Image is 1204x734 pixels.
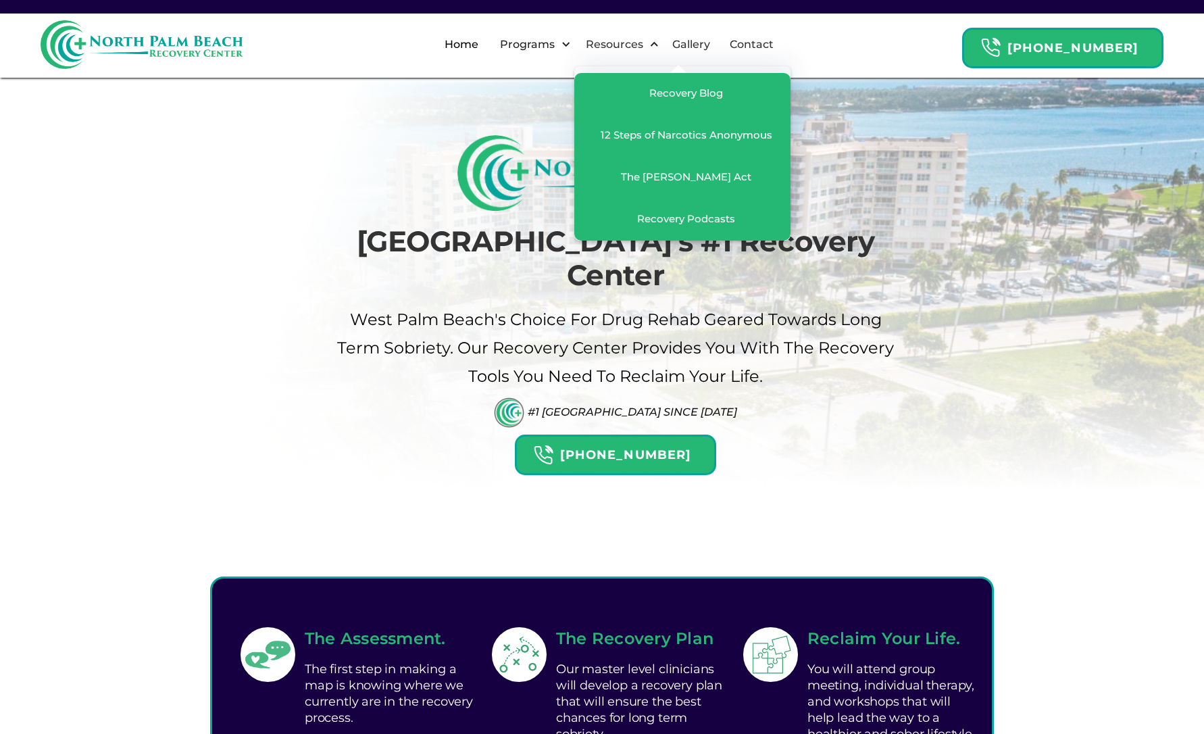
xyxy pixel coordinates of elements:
[962,21,1163,68] a: Header Calendar Icons[PHONE_NUMBER]
[980,37,1001,58] img: Header Calendar Icons
[574,23,663,66] div: Resources
[243,629,293,680] img: Simple Service Icon
[637,212,735,226] div: Recovery Podcasts
[528,406,737,418] div: #1 [GEOGRAPHIC_DATA] Since [DATE]
[664,23,718,66] a: Gallery
[488,23,574,66] div: Programs
[745,629,796,680] img: Simple Service Icon
[574,157,791,199] a: The [PERSON_NAME] Act
[335,224,896,293] h1: [GEOGRAPHIC_DATA]'s #1 Recovery Center
[533,445,553,466] img: Header Calendar Icons
[574,115,791,157] a: 12 Steps of Narcotics Anonymous
[556,627,727,651] h2: The Recovery Plan
[574,199,791,241] a: Recovery Podcasts
[560,447,691,462] strong: [PHONE_NUMBER]
[582,36,647,53] div: Resources
[574,66,791,241] nav: Resources
[494,629,545,680] img: Simple Service Icon
[457,135,774,211] img: North Palm Beach Recovery Logo (Rectangle)
[807,627,978,651] h2: Reclaim Your Life.
[497,36,558,53] div: Programs
[305,658,476,729] div: The first step in making a map is knowing where we currently are in the recovery process.
[621,170,751,184] div: The [PERSON_NAME] Act
[1007,41,1138,55] strong: [PHONE_NUMBER]
[305,627,476,651] h2: The Assessment.
[601,128,772,142] div: 12 Steps of Narcotics Anonymous
[722,23,782,66] a: Contact
[515,428,716,475] a: Header Calendar Icons[PHONE_NUMBER]
[649,87,723,100] div: Recovery Blog
[436,23,486,66] a: Home
[335,305,896,391] p: West palm beach's Choice For drug Rehab Geared Towards Long term sobriety. Our Recovery Center pr...
[574,73,791,115] a: Recovery Blog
